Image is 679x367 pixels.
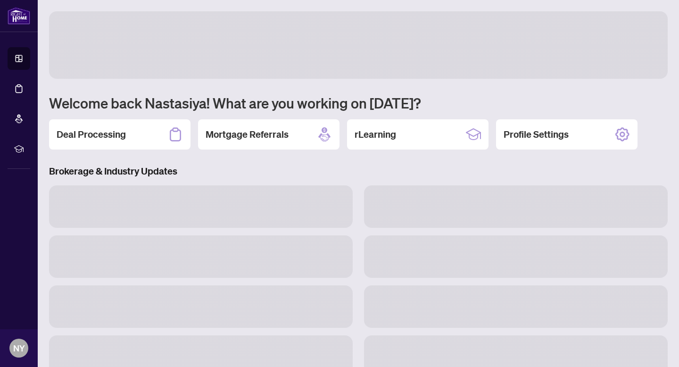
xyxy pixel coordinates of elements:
h2: Deal Processing [57,128,126,141]
h1: Welcome back Nastasiya! What are you working on [DATE]? [49,94,668,112]
h2: rLearning [355,128,396,141]
img: logo [8,7,30,25]
span: NY [13,342,25,355]
h3: Brokerage & Industry Updates [49,165,668,178]
h2: Profile Settings [504,128,569,141]
h2: Mortgage Referrals [206,128,289,141]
